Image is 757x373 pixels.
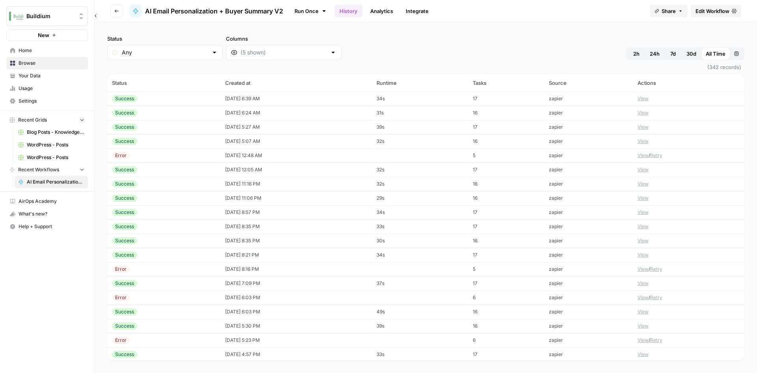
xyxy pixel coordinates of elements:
button: View [638,251,649,259]
span: Share [662,7,676,15]
td: 34s [372,205,468,219]
a: Home [6,44,88,57]
div: Success [112,209,137,216]
button: View [638,124,649,131]
span: AI Email Personalization + Buyer Summary V2 [145,6,283,16]
td: 17 [468,163,544,177]
td: zapier [544,291,633,305]
button: Retry [650,266,662,273]
td: 37s [372,276,468,291]
button: Retry [650,152,662,159]
a: Your Data [6,69,88,82]
a: Settings [6,95,88,107]
td: 33s [372,219,468,234]
th: Created at [220,74,372,92]
div: Success [112,109,137,116]
td: zapier [544,163,633,177]
td: 34s [372,248,468,262]
button: View [638,195,649,202]
td: 17 [468,120,544,134]
td: [DATE] 5:07 AM [220,134,372,148]
td: [DATE] 8:35 PM [220,234,372,248]
td: 16 [468,319,544,333]
a: Analytics [365,5,398,17]
td: / [633,333,745,347]
div: Error [112,337,130,344]
button: View [638,308,649,315]
span: WordPress - Posts [27,154,84,161]
a: WordPress - Posts [15,151,88,164]
td: / [633,262,745,276]
td: zapier [544,333,633,347]
td: 5 [468,262,544,276]
td: [DATE] 6:03 PM [220,291,372,305]
td: 31s [372,106,468,120]
td: [DATE] 11:16 PM [220,177,372,191]
td: 16 [468,177,544,191]
button: Help + Support [6,220,88,233]
td: [DATE] 5:27 AM [220,120,372,134]
td: 17 [468,92,544,106]
span: 30d [686,50,696,58]
button: Workspace: Buildium [6,6,88,26]
div: Success [112,322,137,330]
td: [DATE] 5:30 PM [220,319,372,333]
button: Recent Workflows [6,164,88,176]
div: Success [112,95,137,102]
td: 29s [372,191,468,205]
td: zapier [544,248,633,262]
td: 34s [372,92,468,106]
button: View [638,294,649,301]
th: Source [544,74,633,92]
span: (342 records) [107,60,744,74]
span: Edit Workflow [695,7,729,15]
a: Integrate [401,5,433,17]
span: Browse [19,60,84,67]
button: What's new? [6,208,88,220]
td: 16 [468,191,544,205]
td: zapier [544,191,633,205]
button: View [638,209,649,216]
label: Columns [226,35,341,43]
td: zapier [544,205,633,219]
div: Success [112,351,137,358]
td: 6 [468,291,544,305]
button: View [638,138,649,145]
div: Error [112,266,130,273]
div: Error [112,152,130,159]
button: View [638,322,649,330]
input: (5 shown) [241,49,327,56]
input: Any [122,49,208,56]
td: [DATE] 5:23 PM [220,333,372,347]
td: 39s [372,319,468,333]
a: Edit Workflow [691,5,741,17]
td: zapier [544,177,633,191]
td: [DATE] 6:03 PM [220,305,372,319]
td: zapier [544,262,633,276]
td: zapier [544,219,633,234]
span: Recent Grids [18,116,47,124]
button: 2h [628,47,645,60]
button: View [638,152,649,159]
th: Runtime [372,74,468,92]
button: 24h [645,47,664,60]
button: View [638,266,649,273]
td: zapier [544,305,633,319]
a: AI Email Personalization + Buyer Summary V2 [15,176,88,188]
div: Success [112,237,137,244]
td: 16 [468,234,544,248]
td: 32s [372,134,468,148]
button: 30d [682,47,701,60]
td: 17 [468,347,544,362]
span: 2h [633,50,640,58]
span: Home [19,47,84,54]
a: WordPress - Posts [15,139,88,151]
label: Status [107,35,223,43]
span: Recent Workflows [18,166,59,173]
td: [DATE] 8:57 PM [220,205,372,219]
td: [DATE] 8:35 PM [220,219,372,234]
button: View [638,280,649,287]
td: [DATE] 4:57 PM [220,347,372,362]
td: 17 [468,248,544,262]
span: 24h [650,50,660,58]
